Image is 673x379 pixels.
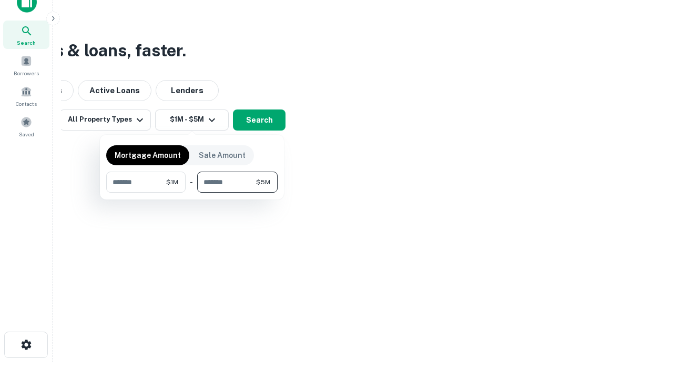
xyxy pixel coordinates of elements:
[199,149,246,161] p: Sale Amount
[190,172,193,193] div: -
[620,295,673,345] iframe: Chat Widget
[256,177,270,187] span: $5M
[166,177,178,187] span: $1M
[115,149,181,161] p: Mortgage Amount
